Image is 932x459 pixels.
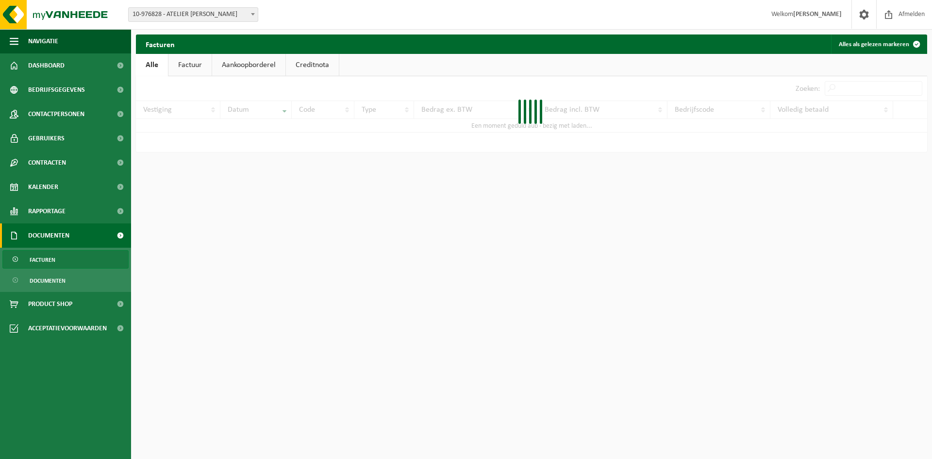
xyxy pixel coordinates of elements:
[28,223,69,248] span: Documenten
[28,53,65,78] span: Dashboard
[212,54,285,76] a: Aankoopborderel
[831,34,926,54] button: Alles als gelezen markeren
[136,34,184,53] h2: Facturen
[129,8,258,21] span: 10-976828 - ATELIER CIRÉ - ZANDHOVEN
[30,251,55,269] span: Facturen
[28,151,66,175] span: Contracten
[28,78,85,102] span: Bedrijfsgegevens
[136,54,168,76] a: Alle
[28,316,107,340] span: Acceptatievoorwaarden
[2,271,129,289] a: Documenten
[128,7,258,22] span: 10-976828 - ATELIER CIRÉ - ZANDHOVEN
[28,175,58,199] span: Kalender
[286,54,339,76] a: Creditnota
[2,250,129,269] a: Facturen
[28,292,72,316] span: Product Shop
[28,199,66,223] span: Rapportage
[168,54,212,76] a: Factuur
[28,102,84,126] span: Contactpersonen
[28,29,58,53] span: Navigatie
[793,11,842,18] strong: [PERSON_NAME]
[30,272,66,290] span: Documenten
[28,126,65,151] span: Gebruikers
